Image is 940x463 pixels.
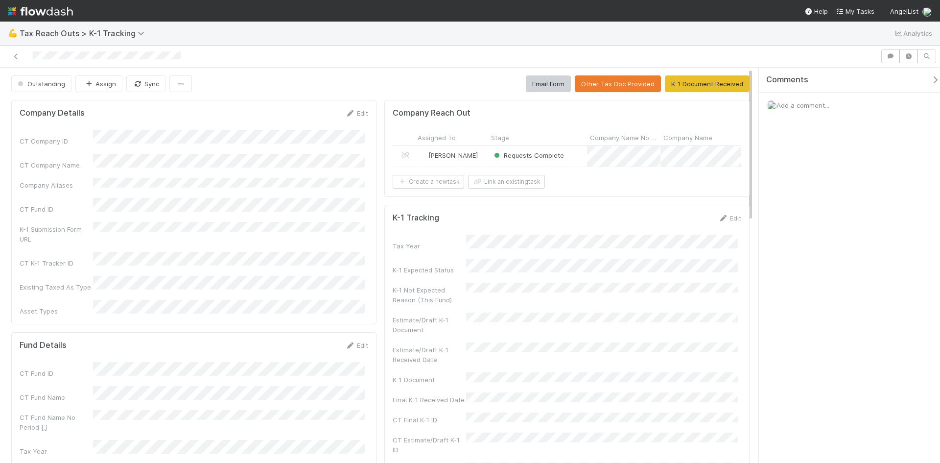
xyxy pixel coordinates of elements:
[766,75,808,85] span: Comments
[20,28,149,38] span: Tax Reach Outs > K-1 Tracking
[393,213,439,223] h5: K-1 Tracking
[345,341,368,349] a: Edit
[428,151,478,159] span: [PERSON_NAME]
[418,133,456,143] span: Assigned To
[575,75,661,92] button: Other Tax Doc Provided
[20,392,93,402] div: CT Fund Name
[526,75,571,92] button: Email Form
[345,109,368,117] a: Edit
[393,285,466,305] div: K-1 Not Expected Reason (This Fund)
[393,241,466,251] div: Tax Year
[393,315,466,335] div: Estimate/Draft K-1 Document
[11,75,71,92] button: Outstanding
[890,7,918,15] span: AngelList
[20,258,93,268] div: CT K-1 Tracker ID
[393,175,464,189] button: Create a newtask
[8,3,73,20] img: logo-inverted-e16ddd16eac7371096b0.svg
[836,6,874,16] a: My Tasks
[75,75,122,92] button: Assign
[419,150,478,160] div: [PERSON_NAME]
[126,75,165,92] button: Sync
[393,345,466,365] div: Estimate/Draft K-1 Received Date
[20,341,67,350] h5: Fund Details
[20,160,93,170] div: CT Company Name
[590,133,658,143] span: Company Name No Period
[393,435,466,455] div: CT Estimate/Draft K-1 ID
[663,133,712,143] span: Company Name
[20,282,93,292] div: Existing Taxed As Type
[804,6,828,16] div: Help
[665,75,750,92] button: K-1 Document Received
[20,368,93,378] div: CT Fund ID
[492,151,564,159] span: Requests Complete
[20,413,93,432] div: CT Fund Name No Period [.]
[393,265,466,275] div: K-1 Expected Status
[20,306,93,316] div: Asset Types
[20,204,93,214] div: CT Fund ID
[393,375,466,385] div: K-1 Document
[393,415,466,425] div: CT Final K-1 ID
[20,224,93,244] div: K-1 Submission Form URL
[419,151,427,159] img: avatar_cbf6e7c1-1692-464b-bc1b-b8582b2cbdce.png
[718,214,741,222] a: Edit
[20,180,93,190] div: Company Aliases
[836,7,874,15] span: My Tasks
[16,80,65,88] span: Outstanding
[776,101,829,109] span: Add a comment...
[8,29,18,37] span: 💪
[492,150,564,160] div: Requests Complete
[922,7,932,17] img: avatar_e41e7ae5-e7d9-4d8d-9f56-31b0d7a2f4fd.png
[491,133,509,143] span: Stage
[393,108,470,118] h5: Company Reach Out
[20,446,93,456] div: Tax Year
[20,136,93,146] div: CT Company ID
[20,108,85,118] h5: Company Details
[468,175,545,189] button: Link an existingtask
[393,395,466,405] div: Final K-1 Received Date
[767,100,776,110] img: avatar_e41e7ae5-e7d9-4d8d-9f56-31b0d7a2f4fd.png
[893,27,932,39] a: Analytics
